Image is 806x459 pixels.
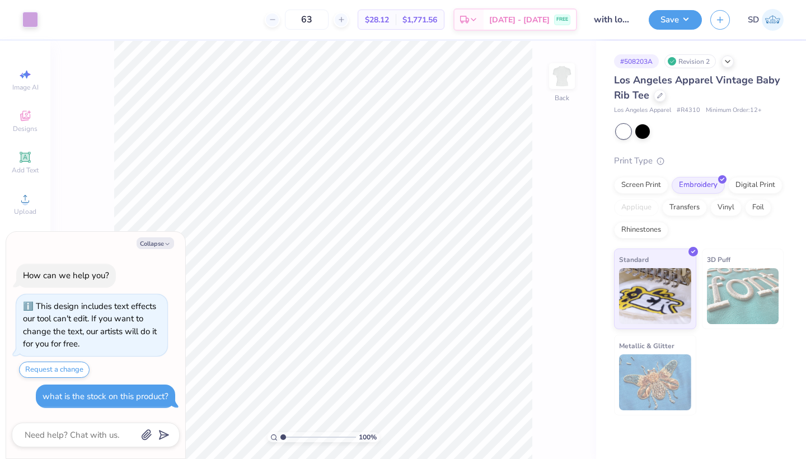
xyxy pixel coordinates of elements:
button: Request a change [19,362,90,378]
div: Rhinestones [614,222,668,238]
span: Upload [14,207,36,216]
span: Los Angeles Apparel Vintage Baby Rib Tee [614,73,780,102]
span: Add Text [12,166,39,175]
div: Foil [745,199,771,216]
div: what is the stock on this product? [43,391,168,402]
span: $28.12 [365,14,389,26]
span: FREE [556,16,568,24]
a: SD [748,9,784,31]
div: Digital Print [728,177,782,194]
span: Designs [13,124,38,133]
div: # 508203A [614,54,659,68]
input: Untitled Design [585,8,640,31]
div: How can we help you? [23,270,109,281]
div: This design includes text effects our tool can't edit. If you want to change the text, our artist... [23,301,157,350]
span: SD [748,13,759,26]
span: [DATE] - [DATE] [489,14,550,26]
button: Save [649,10,702,30]
span: Minimum Order: 12 + [706,106,762,115]
img: Sophia Deserto [762,9,784,31]
span: 3D Puff [707,254,730,265]
input: – – [285,10,329,30]
span: $1,771.56 [402,14,437,26]
div: Applique [614,199,659,216]
span: # R4310 [677,106,700,115]
div: Embroidery [672,177,725,194]
img: Standard [619,268,691,324]
img: Metallic & Glitter [619,354,691,410]
div: Screen Print [614,177,668,194]
div: Revision 2 [664,54,716,68]
div: Vinyl [710,199,742,216]
div: Print Type [614,154,784,167]
button: Collapse [137,237,174,249]
img: Back [551,65,573,87]
span: 100 % [359,432,377,442]
span: Image AI [12,83,39,92]
span: Los Angeles Apparel [614,106,671,115]
span: Metallic & Glitter [619,340,674,352]
div: Transfers [662,199,707,216]
span: Standard [619,254,649,265]
div: Back [555,93,569,103]
img: 3D Puff [707,268,779,324]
